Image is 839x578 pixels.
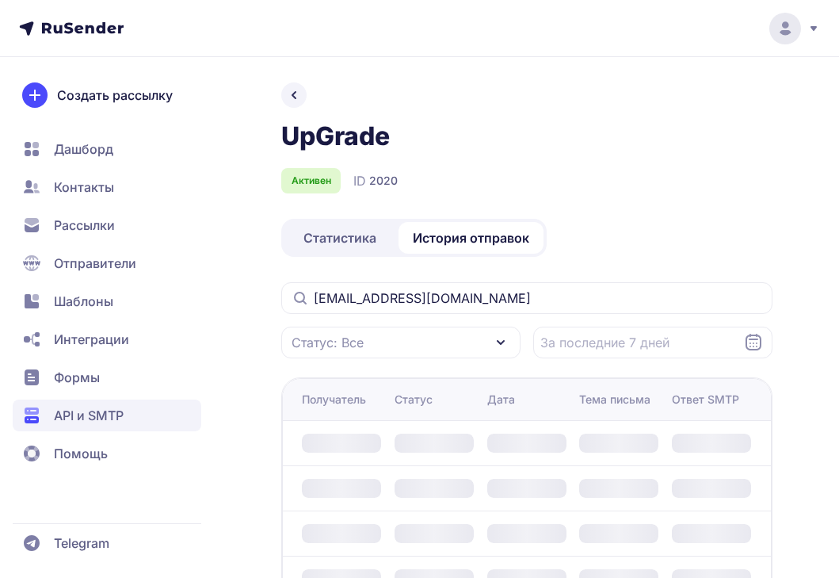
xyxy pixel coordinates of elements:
span: API и SMTP [54,406,124,425]
div: Статус [395,392,433,408]
span: Статистика [303,228,376,247]
span: Дашборд [54,140,113,159]
span: Формы [54,368,100,387]
span: История отправок [413,228,529,247]
span: Рассылки [54,216,115,235]
h1: UpGrade [281,121,390,152]
div: Дата [487,392,515,408]
span: Шаблоны [54,292,113,311]
span: 2020 [369,173,398,189]
span: Отправители [54,254,136,273]
div: ID [353,171,398,190]
div: Получатель [302,392,366,408]
input: Поиск [281,282,772,314]
span: Контакты [54,178,114,197]
span: Активен [292,174,331,187]
span: Создать рассылку [57,86,173,105]
span: Помощь [54,444,108,463]
span: Интеграции [54,330,129,349]
div: Ответ SMTP [672,392,739,408]
span: Статус: Все [292,333,364,352]
div: Тема письма [579,392,650,408]
a: История отправок [399,222,543,254]
a: Telegram [13,527,201,559]
a: Статистика [284,222,395,254]
input: Datepicker input [533,327,772,358]
span: Telegram [54,534,109,553]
